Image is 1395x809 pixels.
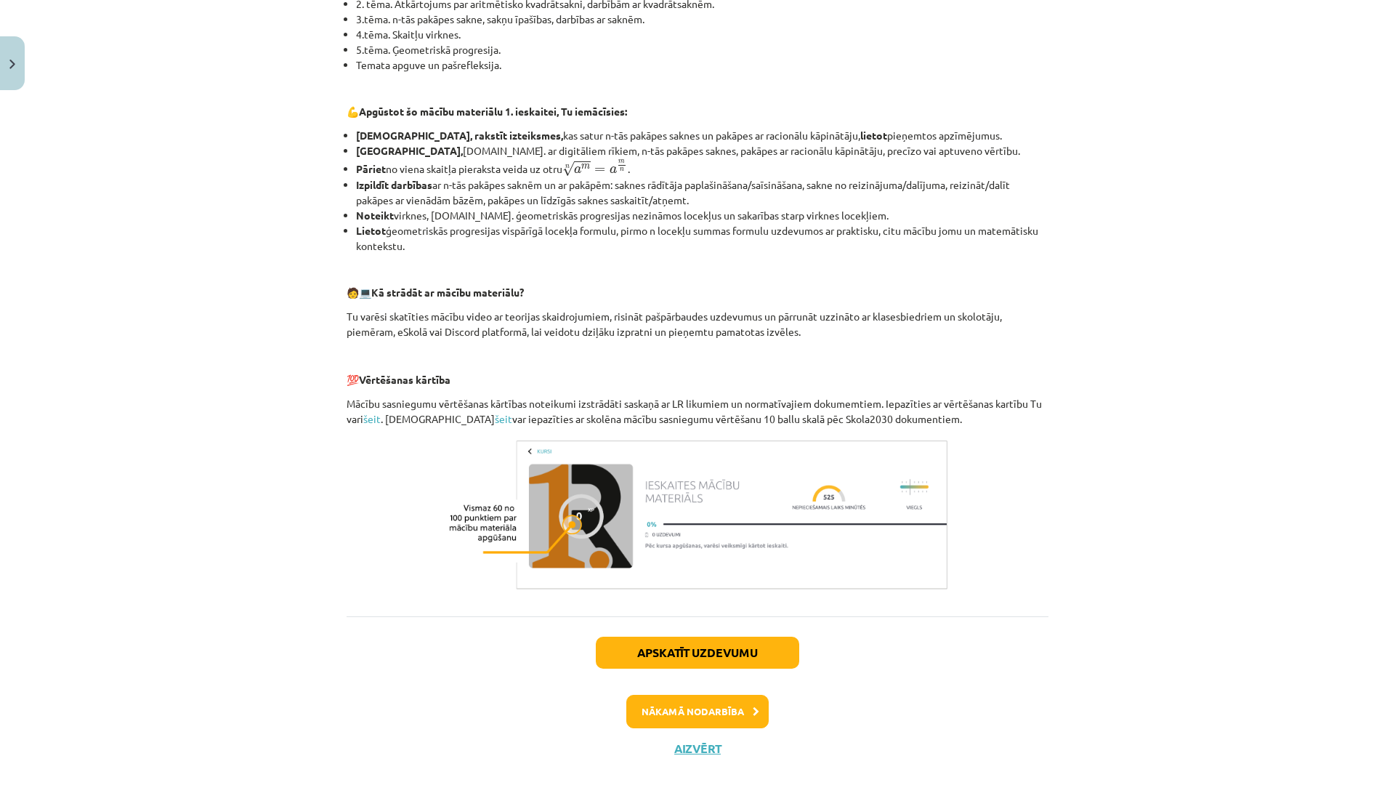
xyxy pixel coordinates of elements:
li: virknes, [DOMAIN_NAME]. ģeometriskās progresijas nezināmos locekļus un sakarības starp virknes lo... [356,208,1048,223]
button: Nākamā nodarbība [626,695,769,728]
b: Vērtēšanas kārtība [359,373,450,386]
li: 3.tēma. n-tās pakāpes sakne, sakņu īpašības, darbības ar saknēm. [356,12,1048,27]
b: Izpildīt darbības [356,178,432,191]
b: [GEOGRAPHIC_DATA], [356,144,463,157]
p: Mācību sasniegumu vērtēšanas kārtības noteikumi izstrādāti saskaņā ar LR likumiem un normatīvajie... [347,396,1048,427]
span: a [574,166,581,174]
p: Tu varēsi skatīties mācību video ar teorijas skaidrojumiem, risināt pašpārbaudes uzdevumus un pār... [347,309,1048,339]
b: Apgūstot šo mācību materiālu 1. ieskaitei, Tu iemācīsies: [359,105,627,118]
span: m [618,160,625,164]
li: Temata apguve un pašrefleksija. [356,57,1048,73]
span: m [581,164,590,169]
img: icon-close-lesson-0947bae3869378f0d4975bcd49f059093ad1ed9edebbc8119c70593378902aed.svg [9,60,15,69]
li: 5.tēma. Ģeometriskā progresija. [356,42,1048,57]
li: ar n-tās pakāpes saknēm un ar pakāpēm: saknes rādītāja paplašināšana/saīsināšana, sakne no reizin... [356,177,1048,208]
li: [DOMAIN_NAME]. ar digitāliem rīkiem, n-tās pakāpes saknes, pakāpes ar racionālu kāpinātāju, precī... [356,143,1048,158]
span: n [620,168,624,172]
li: kas satur n-tās pakāpes saknes un pakāpes ar racionālu kāpinātāju, pieņemtos apzīmējumus. [356,128,1048,143]
p: 💪 [347,104,1048,119]
span: = [594,167,605,173]
span: √ [562,161,574,177]
b: [DEMOGRAPHIC_DATA], rakstīt izteiksmes, [356,129,563,142]
a: šeit [495,412,512,425]
p: 💯 [347,372,1048,387]
p: 🧑 💻 [347,285,1048,300]
li: ģeometriskās progresijas vispārīgā locekļa formulu, pirmo n locekļu summas formulu uzdevumos ar p... [356,223,1048,254]
a: šeit [363,412,381,425]
b: Noteikt [356,209,394,222]
li: no viena skaitļa pieraksta veida uz otru . [356,158,1048,177]
b: Kā strādāt ar mācību materiālu? [371,286,524,299]
span: a [610,166,617,174]
button: Apskatīt uzdevumu [596,637,799,669]
b: Pāriet [356,162,386,175]
b: Lietot [356,224,386,237]
b: lietot [860,129,887,142]
button: Aizvērt [670,741,725,756]
li: 4.tēma. Skaitļu virknes. [356,27,1048,42]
